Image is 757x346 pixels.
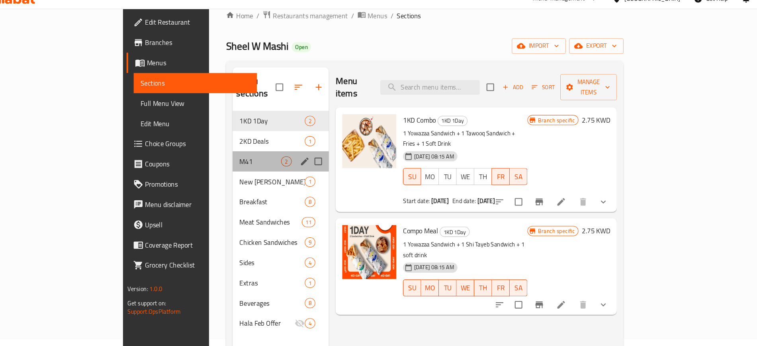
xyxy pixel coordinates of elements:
[137,214,260,233] a: Upsell
[341,224,392,275] img: Compo Meal
[244,140,306,149] span: 2KD Deals
[547,81,601,106] button: Manage items
[583,197,593,207] svg: Show Choices
[260,22,263,31] li: /
[567,224,594,235] h6: 2.75 KWD
[151,85,254,94] span: Sections
[356,21,383,31] a: Menus
[231,21,607,31] nav: breadcrumb
[431,121,460,130] div: 1KD 1Day
[335,82,368,106] h2: Menu items
[137,195,260,214] a: Menu disclaimer
[137,137,260,156] a: Choice Groups
[469,278,479,289] span: TH
[244,235,306,245] div: Chicken Sandwiches
[521,5,570,15] div: Menu-management
[499,194,516,210] span: Select to update
[238,192,329,211] div: Breakfast8
[399,119,430,131] span: 1KD Combo
[520,89,542,98] span: Sort
[567,119,594,130] h6: 2.75 KWD
[238,307,329,326] div: Hala Feb Offer4
[399,275,416,291] button: SU
[244,274,306,283] span: Extras
[486,278,496,289] span: FR
[449,275,466,291] button: WE
[556,47,607,62] button: export
[244,312,296,321] span: Hala Feb Offer
[515,88,547,100] span: Sort items
[137,23,260,42] a: Edit Restaurant
[244,197,306,207] div: Breakfast
[482,170,499,186] button: FR
[238,269,329,288] div: Extras1
[293,51,312,61] div: Open
[402,172,413,184] span: SU
[583,294,593,304] svg: Show Choices
[554,84,594,104] span: Manage items
[402,278,413,289] span: SU
[306,121,316,130] div: items
[432,170,449,186] button: TU
[399,196,424,206] span: Start date:
[562,50,601,60] span: export
[449,170,466,186] button: WE
[416,275,432,291] button: MO
[415,170,432,186] button: MO
[350,22,352,31] li: /
[406,260,450,268] span: [DATE] 08:15 AM
[306,313,315,321] span: 4
[518,289,537,309] button: Branch-specific-item
[480,289,499,309] button: sort-choices
[743,6,747,14] span: Y
[138,300,189,311] a: Support.OpsPlatform
[543,294,553,304] a: Edit menu item
[499,275,516,291] button: SA
[503,172,513,184] span: SA
[491,89,513,98] span: Add
[559,192,578,211] button: delete
[238,173,329,192] div: New [PERSON_NAME][GEOGRAPHIC_DATA]1
[155,161,254,171] span: Coupons
[399,223,432,235] span: Compo Meal
[466,275,483,291] button: TH
[445,196,468,206] span: End date:
[406,155,450,163] span: [DATE] 08:15 AM
[489,88,515,100] button: Add
[238,135,329,154] div: 2KD Deals1
[137,42,260,61] a: Branches
[159,279,171,289] span: 1.0.0
[469,196,485,206] b: [DATE]
[608,6,660,14] div: [GEOGRAPHIC_DATA]
[306,294,315,301] span: 8
[244,121,306,130] span: 1KD 1Day
[523,226,564,233] span: Branch specific
[387,22,389,31] li: /
[341,119,392,170] img: 1KD Combo
[144,80,260,99] a: Sections
[452,172,463,184] span: WE
[306,237,315,244] span: 9
[238,113,329,329] nav: Menu sections
[306,141,315,149] span: 1
[244,293,306,302] span: Beverages
[501,47,552,62] button: import
[432,121,459,130] span: 1KD 1Day
[290,84,309,103] span: Sort sections
[137,233,260,252] a: Coverage Report
[155,180,254,190] span: Promotions
[306,256,315,263] span: 4
[244,178,306,188] span: New [PERSON_NAME][GEOGRAPHIC_DATA]
[276,22,346,31] span: Restaurants management
[284,160,293,168] span: 2
[155,257,254,266] span: Grocery Checklist
[303,216,316,226] div: items
[473,85,489,102] span: Select section
[559,289,578,309] button: delete
[365,22,383,31] span: Menus
[434,226,461,235] span: 1KD 1Day
[244,254,306,264] span: Sides
[452,278,463,289] span: WE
